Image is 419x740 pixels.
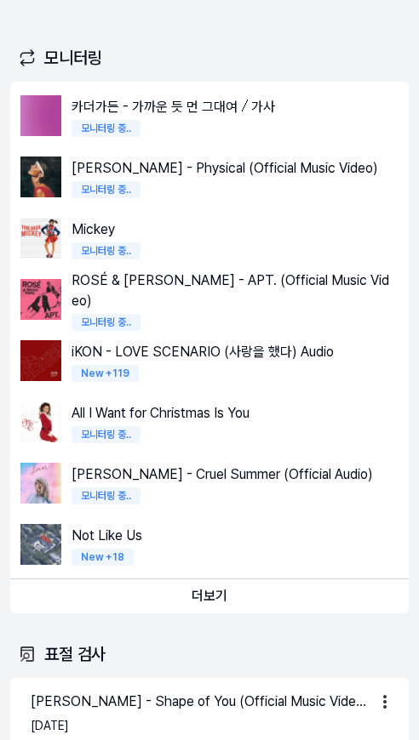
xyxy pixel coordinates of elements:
a: Taylor Swift - Cruel Summer (Official Audio)[PERSON_NAME] - Cruel Summer (Official Audio)모니터링 중.. [20,459,399,507]
div: Not Like Us [72,522,390,546]
div: [PERSON_NAME] - Physical (Official Music Video) [72,155,390,179]
img: iKON - LOVE SCENARIO (사랑을 했다) Audio [20,340,61,381]
div: [DATE] [31,717,69,735]
a: Olivia Newton-John - Physical (Official Music Video)[PERSON_NAME] - Physical (Official Music Vide... [20,153,399,201]
img: All I Want for Christmas Is You [20,401,61,442]
div: 모니터링 중.. [72,314,141,331]
div: 모니터링 중.. [72,242,141,259]
div: 모니터링 중.. [72,120,141,137]
button: 더보기 [10,579,409,613]
a: Not Like UsNot Like UsNew +18 [20,521,399,568]
a: [PERSON_NAME] - Shape of You (Official Music Video) [JGwWNGJdvx8] [31,692,368,712]
img: Mickey [20,218,61,259]
img: ROSÉ & Bruno Mars - APT. (Official Music Video) [20,279,61,320]
a: 더보기 [10,588,409,604]
div: ROSÉ & [PERSON_NAME] - APT. (Official Music Video) [72,267,390,311]
div: 모니터링 [10,34,409,82]
img: Taylor Swift - Cruel Summer (Official Audio) [20,463,61,504]
div: [PERSON_NAME] - Cruel Summer (Official Audio) [72,461,390,485]
a: ROSÉ & Bruno Mars - APT. (Official Music Video)ROSÉ & [PERSON_NAME] - APT. (Official Music Vide... [20,276,399,323]
img: Not Like Us [20,524,61,565]
img: Olivia Newton-John - Physical (Official Music Video) [20,157,61,197]
div: New + 18 [72,549,134,566]
img: 카더가든 - 가까운 듯 먼 그대여 ⧸ 가사 [20,95,61,136]
div: 모니터링 중.. [72,181,141,198]
a: iKON - LOVE SCENARIO (사랑을 했다) AudioiKON - LOVE SCENARIO (사랑을 했다) AudioNew +119 [20,337,399,384]
div: All I Want for Christmas Is You [72,400,390,424]
a: All I Want for Christmas Is YouAll I Want for Christmas Is You모니터링 중.. [20,398,399,446]
div: iKON - LOVE SCENARIO (사랑을 했다) Audio [72,339,390,362]
div: 모니터링 중.. [72,487,141,504]
div: 모니터링 중.. [72,426,141,443]
div: 카더가든 - 가까운 듯 먼 그대여 ⧸ 가사 [72,94,390,117]
div: 표절 검사 [10,630,409,678]
a: 카더가든 - 가까운 듯 먼 그대여 ⧸ 가사카더가든 - 가까운 듯 먼 그대여 ⧸ 가사모니터링 중.. [20,92,399,139]
a: MickeyMickey모니터링 중.. [20,214,399,262]
div: Mickey [72,216,390,240]
div: New + 119 [72,365,139,382]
